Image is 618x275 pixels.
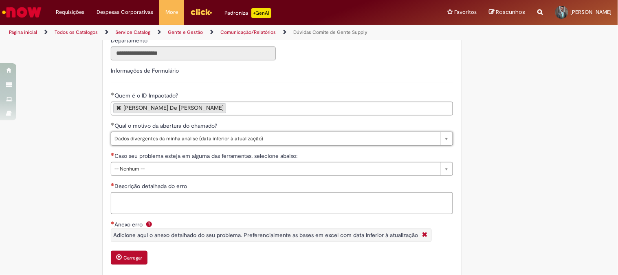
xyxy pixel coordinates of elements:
[114,132,436,145] span: Dados divergentes da minha análise (data inferior à atualização)
[114,122,219,129] span: Qual o motivo da abertura do chamado?
[97,8,153,16] span: Despesas Corporativas
[114,182,189,190] span: Descrição detalhada do erro
[111,47,276,60] input: Departamento
[144,221,154,227] span: Ajuda para Anexo erro
[111,221,114,224] span: Necessários
[168,29,203,35] a: Gente e Gestão
[6,25,406,40] ul: Trilhas de página
[224,8,271,18] div: Padroniza
[220,29,276,35] a: Comunicação/Relatórios
[117,105,121,110] a: Remover Euclides Luiz Macedo De Liz Guimaraes de Quem é o ID Impactado?
[113,231,418,239] span: Adicione aqui o anexo detalhado do seu problema. Preferencialmente as bases em excel com data inf...
[123,105,224,111] div: [PERSON_NAME] De [PERSON_NAME]
[111,183,114,186] span: Necessários
[111,153,114,156] span: Necessários
[251,8,271,18] p: +GenAi
[571,9,612,16] span: [PERSON_NAME]
[56,8,84,16] span: Requisições
[111,37,149,44] span: Somente leitura - Departamento
[115,29,150,35] a: Service Catalog
[111,251,147,265] button: Carregar anexo de Anexo erro Required
[1,4,43,20] img: ServiceNow
[496,8,526,16] span: Rascunhos
[165,8,178,16] span: More
[111,92,114,95] span: Obrigatório Preenchido
[9,29,37,35] a: Página inicial
[114,92,180,99] span: Quem é o ID Impactado?
[455,8,477,16] span: Favoritos
[111,36,149,44] label: Somente leitura - Departamento
[114,152,299,160] span: Caso seu problema esteja em alguma das ferramentas, selecione abaixo:
[111,122,114,126] span: Obrigatório Preenchido
[489,9,526,16] a: Rascunhos
[55,29,98,35] a: Todos os Catálogos
[111,67,179,74] label: Informações de Formulário
[293,29,367,35] a: Dúvidas Comite de Gente Supply
[190,6,212,18] img: click_logo_yellow_360x200.png
[111,192,453,214] textarea: Descrição detalhada do erro
[123,255,142,262] small: Carregar
[114,162,436,175] span: -- Nenhum --
[420,231,429,240] i: Fechar More information Por question_anexo_erro
[114,221,144,228] span: Anexo erro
